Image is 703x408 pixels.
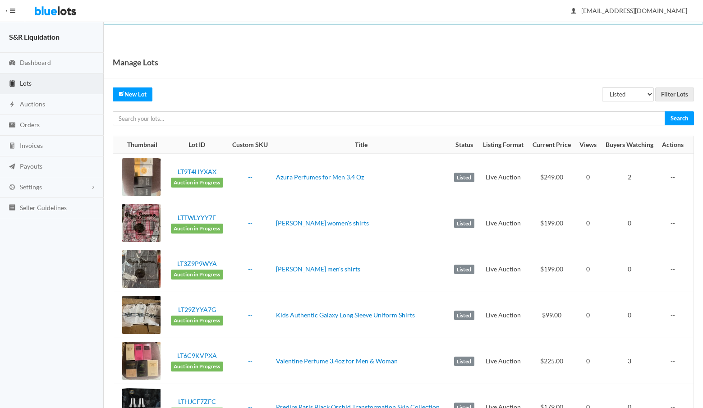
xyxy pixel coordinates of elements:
[601,292,658,338] td: 0
[276,219,369,227] a: [PERSON_NAME] women's shirts
[178,306,216,313] a: LT29ZYYA7G
[658,136,694,154] th: Actions
[8,142,17,151] ion-icon: calculator
[20,204,67,211] span: Seller Guidelines
[171,362,223,371] span: Auction in Progress
[528,136,575,154] th: Current Price
[20,59,51,66] span: Dashboard
[113,111,665,125] input: Search your lots...
[575,154,601,200] td: 0
[450,136,478,154] th: Status
[20,142,43,149] span: Invoices
[171,270,223,280] span: Auction in Progress
[178,168,216,175] a: LT9T4HYXAX
[8,59,17,68] ion-icon: speedometer
[454,219,474,229] label: Listed
[248,173,253,181] a: --
[454,311,474,321] label: Listed
[20,79,32,87] span: Lots
[248,311,253,319] a: --
[601,136,658,154] th: Buyers Watching
[178,398,216,405] a: LTHJCF7ZFC
[276,173,364,181] a: Azura Perfumes for Men 3.4 Oz
[177,352,217,359] a: LT6C9KVPXA
[601,246,658,292] td: 0
[171,224,223,234] span: Auction in Progress
[8,80,17,88] ion-icon: clipboard
[8,101,17,109] ion-icon: flash
[9,32,60,41] strong: S&R Liquidation
[575,292,601,338] td: 0
[171,316,223,325] span: Auction in Progress
[528,338,575,384] td: $225.00
[276,265,360,273] a: [PERSON_NAME] men's shirts
[658,338,694,384] td: --
[528,246,575,292] td: $199.00
[478,136,528,154] th: Listing Format
[478,338,528,384] td: Live Auction
[248,219,253,227] a: --
[575,246,601,292] td: 0
[478,154,528,200] td: Live Auction
[478,200,528,246] td: Live Auction
[601,200,658,246] td: 0
[20,183,42,191] span: Settings
[575,338,601,384] td: 0
[113,55,158,69] h1: Manage Lots
[276,357,398,365] a: Valentine Perfume 3.4oz for Men & Woman
[528,292,575,338] td: $99.00
[276,311,415,319] a: Kids Authentic Galaxy Long Sleeve Uniform Shirts
[601,338,658,384] td: 3
[228,136,272,154] th: Custom SKU
[248,357,253,365] a: --
[166,136,228,154] th: Lot ID
[665,111,694,125] input: Search
[655,87,694,101] input: Filter Lots
[8,204,17,212] ion-icon: list box
[658,246,694,292] td: --
[575,200,601,246] td: 0
[454,173,474,183] label: Listed
[569,7,578,16] ion-icon: person
[272,136,450,154] th: Title
[178,214,216,221] a: LTTWLYYY7F
[8,183,17,192] ion-icon: cog
[658,154,694,200] td: --
[528,200,575,246] td: $199.00
[658,292,694,338] td: --
[454,357,474,367] label: Listed
[601,154,658,200] td: 2
[528,154,575,200] td: $249.00
[171,178,223,188] span: Auction in Progress
[8,163,17,171] ion-icon: paper plane
[571,7,687,14] span: [EMAIL_ADDRESS][DOMAIN_NAME]
[113,136,166,154] th: Thumbnail
[119,91,124,96] ion-icon: create
[478,292,528,338] td: Live Auction
[177,260,217,267] a: LT3Z9P9WYA
[20,100,45,108] span: Auctions
[478,246,528,292] td: Live Auction
[658,200,694,246] td: --
[20,162,42,170] span: Payouts
[20,121,40,128] span: Orders
[575,136,601,154] th: Views
[248,265,253,273] a: --
[113,87,152,101] a: createNew Lot
[8,121,17,130] ion-icon: cash
[454,265,474,275] label: Listed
